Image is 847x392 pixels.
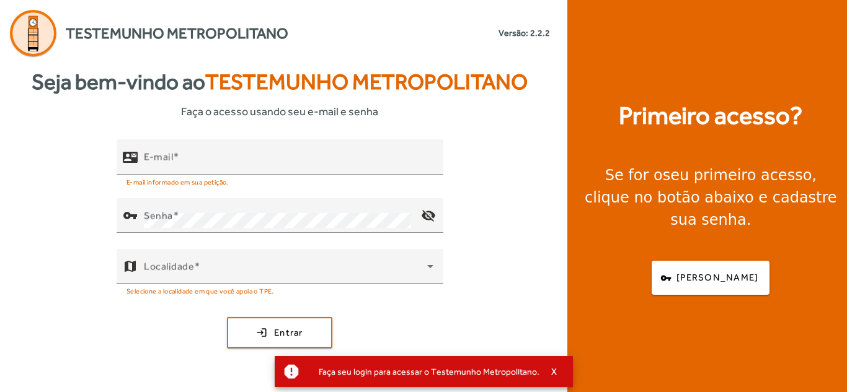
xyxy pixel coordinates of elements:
[123,150,138,165] mat-icon: contact_mail
[32,66,528,98] strong: Seja bem-vindo ao
[126,175,229,188] mat-hint: E-mail informado em sua petição.
[274,326,303,340] span: Entrar
[676,271,758,285] span: [PERSON_NAME]
[282,362,301,381] mat-icon: report
[205,69,528,94] span: Testemunho Metropolitano
[663,167,812,184] strong: seu primeiro acesso
[499,27,550,40] small: Versão: 2.2.2
[66,22,288,45] span: Testemunho Metropolitano
[123,208,138,223] mat-icon: vpn_key
[144,261,194,272] mat-label: Localidade
[126,284,274,297] mat-hint: Selecione a localidade em que você apoia o TPE.
[551,366,557,377] span: X
[10,10,56,56] img: Logo Agenda
[144,151,173,163] mat-label: E-mail
[309,363,539,380] div: Faça seu login para acessar o Testemunho Metropolitano.
[539,366,570,377] button: X
[652,261,769,295] button: [PERSON_NAME]
[123,259,138,274] mat-icon: map
[619,97,802,134] strong: Primeiro acesso?
[414,201,443,230] mat-icon: visibility_off
[144,210,173,222] mat-label: Senha
[181,103,378,120] span: Faça o acesso usando seu e-mail e senha
[582,164,840,231] div: Se for o , clique no botão abaixo e cadastre sua senha.
[227,317,332,348] button: Entrar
